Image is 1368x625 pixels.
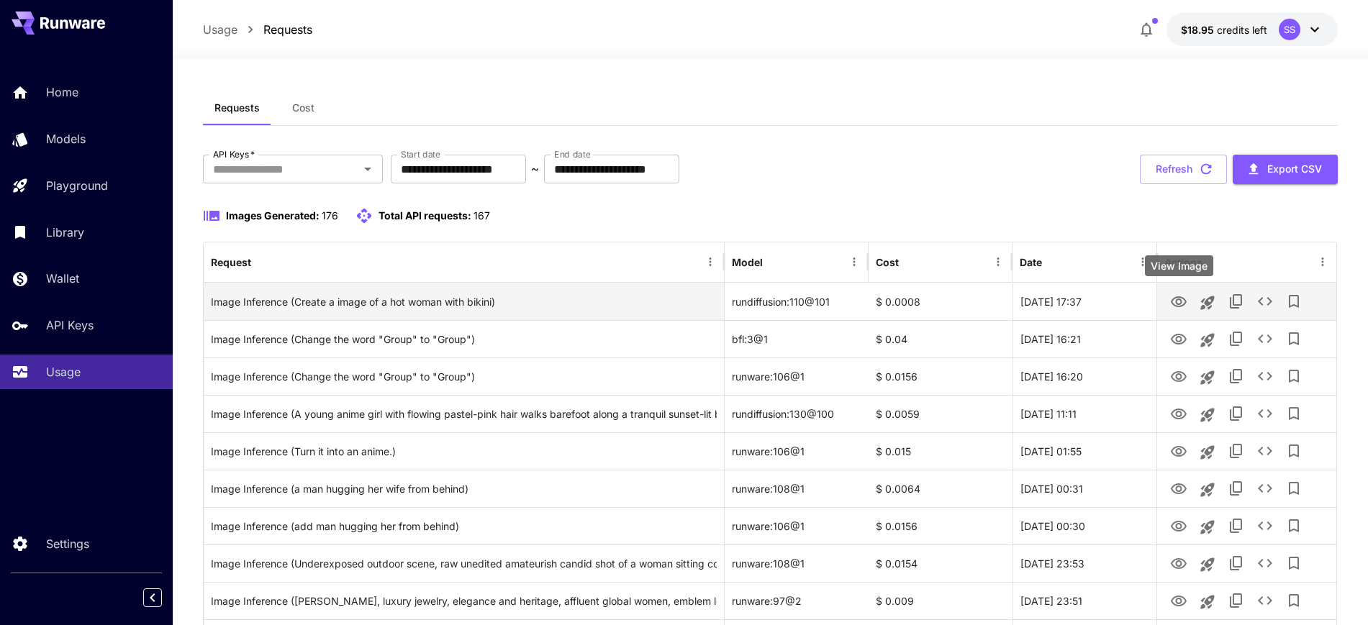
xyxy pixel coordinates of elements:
button: See details [1251,287,1279,316]
button: View Image [1164,511,1193,540]
button: View Image [1164,473,1193,503]
button: Copy TaskUUID [1222,511,1251,540]
div: Request [211,256,251,268]
label: Start date [401,148,440,160]
div: runware:97@2 [725,582,869,619]
span: Total API requests: [379,209,471,222]
button: Add to library [1279,511,1308,540]
p: Usage [46,363,81,380]
button: Sort [900,252,920,272]
button: Add to library [1279,324,1308,353]
div: rundiffusion:110@101 [725,283,869,320]
button: View Image [1164,361,1193,391]
button: Open [358,159,378,179]
button: Launch in playground [1193,588,1222,616]
div: Click to copy prompt [211,358,717,395]
button: Menu [988,252,1008,272]
button: Copy TaskUUID [1222,287,1251,316]
div: 22 Aug, 2025 23:51 [1013,582,1156,619]
button: Copy TaskUUID [1222,399,1251,428]
button: Add to library [1279,399,1308,428]
button: Menu [844,252,864,272]
button: Add to library [1279,287,1308,316]
button: See details [1251,474,1279,503]
button: View Image [1164,324,1193,353]
div: Click to copy prompt [211,545,717,582]
div: Click to copy prompt [211,321,717,357]
div: runware:106@1 [725,507,869,544]
button: Launch in playground [1193,288,1222,317]
div: Model [732,256,763,268]
button: Menu [1133,252,1153,272]
button: Launch in playground [1193,438,1222,467]
span: credits left [1217,24,1267,36]
span: Images Generated: [226,209,320,222]
label: API Keys [213,148,255,160]
div: 23 Aug, 2025 11:11 [1013,395,1156,432]
button: Add to library [1279,362,1308,391]
button: Sort [764,252,784,272]
button: View Image [1164,548,1193,578]
button: Launch in playground [1193,363,1222,392]
div: 23 Aug, 2025 17:37 [1013,283,1156,320]
button: See details [1251,362,1279,391]
p: Models [46,130,86,147]
p: Home [46,83,78,101]
div: $ 0.0156 [869,357,1013,395]
div: $ 0.009 [869,582,1013,619]
button: See details [1251,549,1279,578]
button: Copy TaskUUID [1222,474,1251,503]
button: Collapse sidebar [143,588,162,607]
div: $ 0.0008 [869,283,1013,320]
div: View Image [1145,255,1213,276]
button: Add to library [1279,437,1308,465]
div: Collapse sidebar [154,585,173,611]
div: $18.95307 [1181,22,1267,37]
button: Copy TaskUUID [1222,549,1251,578]
button: Copy TaskUUID [1222,324,1251,353]
label: End date [554,148,590,160]
button: Copy TaskUUID [1222,586,1251,615]
p: Wallet [46,270,79,287]
div: Click to copy prompt [211,508,717,544]
button: View Image [1164,286,1193,316]
button: Sort [253,252,273,272]
div: rundiffusion:130@100 [725,395,869,432]
button: View Image [1164,436,1193,465]
div: $ 0.0059 [869,395,1013,432]
div: Cost [876,256,899,268]
div: runware:106@1 [725,357,869,395]
p: API Keys [46,316,94,334]
button: See details [1251,586,1279,615]
button: View Image [1164,398,1193,428]
div: SS [1279,19,1300,40]
a: Usage [203,21,237,38]
div: Click to copy prompt [211,396,717,432]
span: 167 [474,209,490,222]
div: Click to copy prompt [211,283,717,320]
div: runware:108@1 [725,544,869,582]
button: See details [1251,399,1279,428]
button: Add to library [1279,586,1308,615]
button: Launch in playground [1193,326,1222,355]
button: Launch in playground [1193,401,1222,429]
button: Menu [1313,252,1333,272]
div: 23 Aug, 2025 00:30 [1013,507,1156,544]
div: $ 0.04 [869,320,1013,357]
button: Launch in playground [1193,550,1222,579]
p: Settings [46,535,89,552]
div: $ 0.0064 [869,470,1013,507]
button: View Image [1164,585,1193,615]
div: $ 0.0154 [869,544,1013,582]
button: $18.95307SS [1167,13,1338,46]
div: $ 0.015 [869,432,1013,470]
div: 23 Aug, 2025 01:55 [1013,432,1156,470]
div: Click to copy prompt [211,470,717,507]
button: Refresh [1140,155,1227,184]
button: Copy TaskUUID [1222,362,1251,391]
div: Click to copy prompt [211,433,717,470]
a: Requests [263,21,312,38]
div: 23 Aug, 2025 16:20 [1013,357,1156,395]
button: Menu [700,252,720,272]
